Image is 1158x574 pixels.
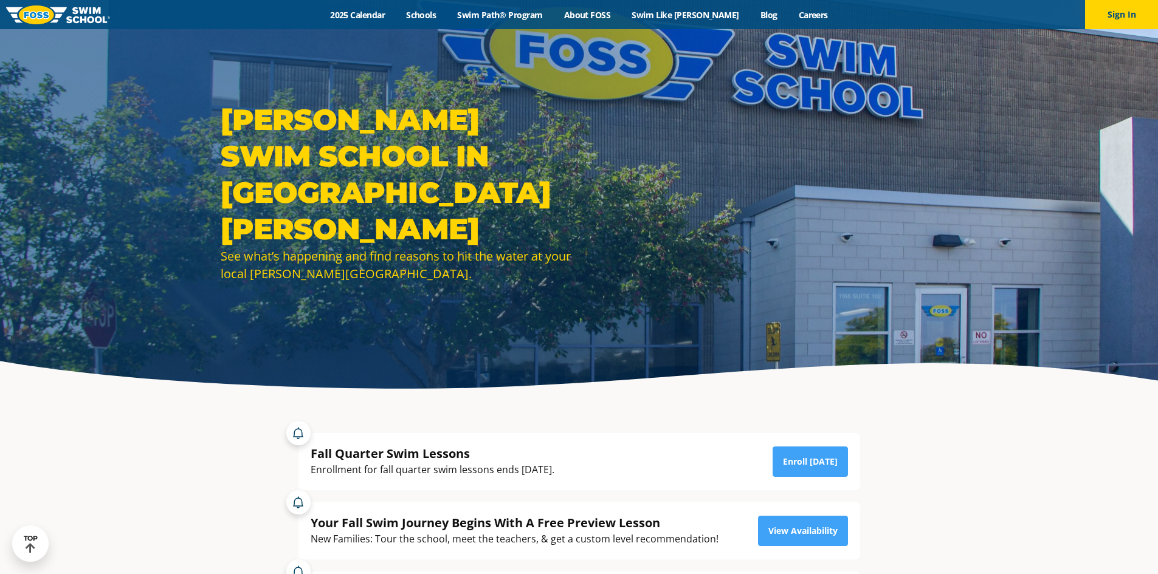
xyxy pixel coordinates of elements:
[773,446,848,477] a: Enroll [DATE]
[447,9,553,21] a: Swim Path® Program
[311,514,719,531] div: Your Fall Swim Journey Begins With A Free Preview Lesson
[6,5,110,24] img: FOSS Swim School Logo
[24,535,38,553] div: TOP
[221,101,573,247] h1: [PERSON_NAME] Swim School in [GEOGRAPHIC_DATA][PERSON_NAME]
[553,9,621,21] a: About FOSS
[621,9,750,21] a: Swim Like [PERSON_NAME]
[221,247,573,282] div: See what’s happening and find reasons to hit the water at your local [PERSON_NAME][GEOGRAPHIC_DATA].
[320,9,396,21] a: 2025 Calendar
[750,9,788,21] a: Blog
[311,531,719,547] div: New Families: Tour the school, meet the teachers, & get a custom level recommendation!
[311,462,554,478] div: Enrollment for fall quarter swim lessons ends [DATE].
[311,445,554,462] div: Fall Quarter Swim Lessons
[396,9,447,21] a: Schools
[758,516,848,546] a: View Availability
[788,9,838,21] a: Careers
